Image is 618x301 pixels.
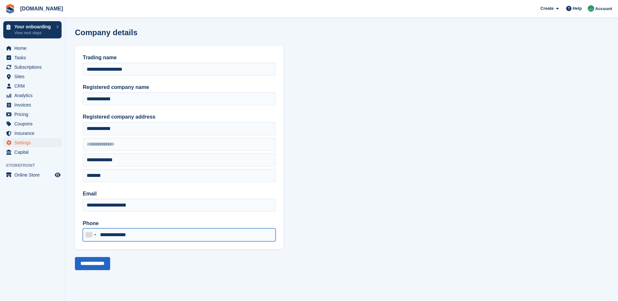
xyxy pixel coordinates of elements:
span: Analytics [14,91,53,100]
a: menu [3,138,62,147]
a: Your onboarding View next steps [3,21,62,38]
p: View next steps [14,30,53,36]
label: Registered company name [83,83,276,91]
a: menu [3,170,62,179]
a: menu [3,53,62,62]
span: Account [595,6,612,12]
a: menu [3,110,62,119]
label: Email [83,190,276,198]
span: Create [540,5,553,12]
a: menu [3,91,62,100]
span: CRM [14,81,53,91]
label: Phone [83,220,276,227]
a: menu [3,44,62,53]
span: Coupons [14,119,53,128]
p: Your onboarding [14,24,53,29]
span: Sites [14,72,53,81]
span: Home [14,44,53,53]
span: Pricing [14,110,53,119]
span: Subscriptions [14,63,53,72]
span: Insurance [14,129,53,138]
a: [DOMAIN_NAME] [18,3,66,14]
span: Settings [14,138,53,147]
span: Invoices [14,100,53,109]
span: Help [573,5,582,12]
a: menu [3,129,62,138]
span: Online Store [14,170,53,179]
img: Mark Bignell [588,5,594,12]
span: Tasks [14,53,53,62]
a: Preview store [54,171,62,179]
a: menu [3,100,62,109]
h1: Company details [75,28,137,37]
a: menu [3,81,62,91]
a: menu [3,63,62,72]
a: menu [3,148,62,157]
label: Trading name [83,54,276,62]
a: menu [3,72,62,81]
img: stora-icon-8386f47178a22dfd0bd8f6a31ec36ba5ce8667c1dd55bd0f319d3a0aa187defe.svg [5,4,15,14]
label: Registered company address [83,113,276,121]
span: Capital [14,148,53,157]
a: menu [3,119,62,128]
span: Storefront [6,162,65,169]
